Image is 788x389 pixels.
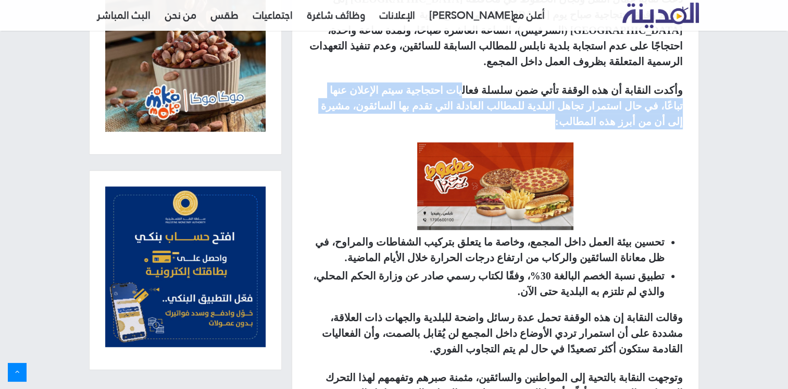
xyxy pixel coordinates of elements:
strong: تحسين بيئة العمل داخل المجمع، وخاصة ما يتعلق بتركيب الشفاطات والمراوح، في ظل معاناة السائقين والر... [315,236,665,263]
img: تلفزيون المدينة [622,3,699,28]
a: تلفزيون المدينة [622,3,699,29]
strong: تطبيق نسبة الخصم البالغة 30%، وفقًا لكتاب رسمي صادر عن وزارة الحكم المحلي، والذي لم تلتزم به البل... [313,270,665,297]
strong: وقالت النقابة إن هذه الوقفة تحمل عدة رسائل واضحة للبلدية والجهات ذات العلاقة، مشددة على أن استمرا... [322,312,683,355]
strong: وأكدت النقابة أن هذه الوقفة تأتي ضمن سلسلة فعاليات احتجاجية سيتم الإعلان عنها تباعًا، في حال استم... [321,84,683,127]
